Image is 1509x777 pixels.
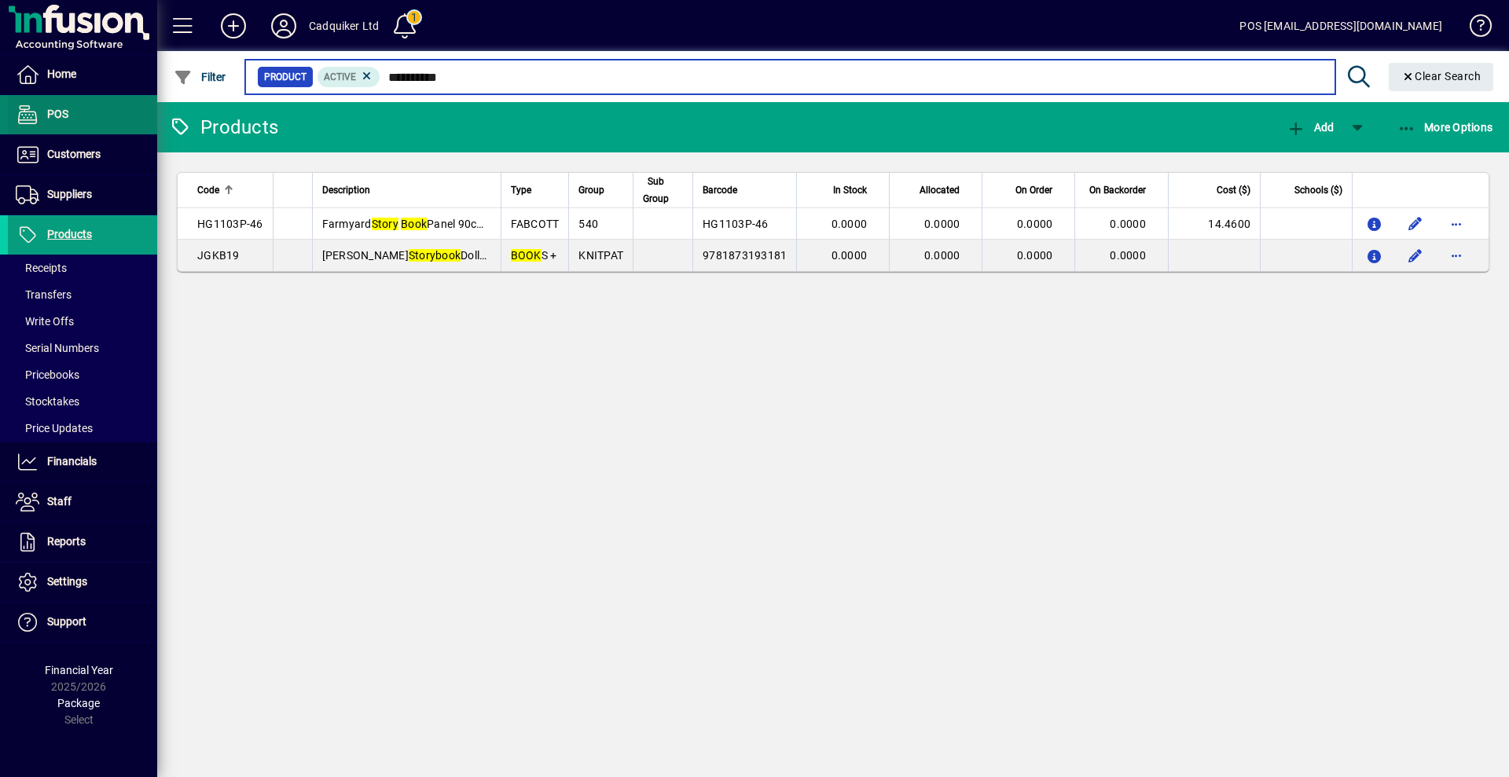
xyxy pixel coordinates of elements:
a: Settings [8,563,157,602]
span: Transfers [16,288,72,301]
a: Staff [8,482,157,522]
span: Allocated [920,181,960,199]
div: Products [169,115,278,140]
div: Description [322,181,491,199]
em: Story [372,218,398,230]
div: On Backorder [1085,181,1159,199]
span: 0.0000 [1017,218,1053,230]
span: HG1103P-46 [703,218,769,230]
button: Add [1283,113,1338,141]
span: 0.0000 [832,218,868,230]
span: Active [324,71,356,82]
span: Filter [174,71,226,83]
div: Group [578,181,623,199]
em: Story [409,249,435,262]
span: Group [578,181,604,199]
a: Support [8,603,157,642]
span: Farmyard Panel 90cm100% Cotton [322,218,552,230]
span: Customers [47,148,101,160]
span: KNITPAT [578,249,623,262]
span: 0.0000 [924,218,960,230]
span: POS [47,108,68,120]
span: More Options [1397,121,1493,134]
a: Financials [8,442,157,482]
a: Customers [8,135,157,174]
span: Stocktakes [16,395,79,408]
span: 9781873193181 [703,249,787,262]
button: Edit [1403,211,1428,236]
button: More options [1444,211,1469,236]
span: Sub Group [643,173,669,207]
button: More options [1444,243,1469,268]
mat-chip: Activation Status: Active [318,67,380,87]
span: Settings [47,575,87,588]
div: POS [EMAIL_ADDRESS][DOMAIN_NAME] [1239,13,1442,38]
span: 0.0000 [924,249,960,262]
button: Edit [1403,243,1428,268]
a: Stocktakes [8,388,157,415]
span: Financials [47,455,97,467]
span: Financial Year [45,664,113,676]
span: Suppliers [47,188,92,200]
span: Code [197,181,219,199]
span: Description [322,181,370,199]
div: Cadquiker Ltd [309,13,379,38]
span: Schools ($) [1294,181,1342,199]
span: [PERSON_NAME] Dolls 19 [322,249,501,262]
button: Clear [1389,63,1494,91]
span: Price Updates [16,422,93,434]
span: Product [264,69,307,85]
span: JGKB19 [197,249,240,262]
button: More Options [1393,113,1497,141]
span: Products [47,228,92,240]
a: Price Updates [8,415,157,442]
span: On Order [1015,181,1052,199]
div: Sub Group [643,173,683,207]
div: Type [511,181,560,199]
div: In Stock [806,181,881,199]
a: Knowledge Base [1458,3,1489,54]
a: Suppliers [8,175,157,214]
span: 0.0000 [1110,249,1146,262]
a: Transfers [8,281,157,308]
span: Cost ($) [1217,181,1250,199]
span: 0.0000 [1017,249,1053,262]
span: FABCOTT [511,218,560,230]
span: Write Offs [16,315,74,328]
a: POS [8,95,157,134]
span: 540 [578,218,598,230]
em: Book [401,218,427,230]
a: Write Offs [8,308,157,335]
em: book [435,249,461,262]
a: Receipts [8,255,157,281]
span: HG1103P-46 [197,218,263,230]
span: 0.0000 [832,249,868,262]
a: Serial Numbers [8,335,157,361]
a: Pricebooks [8,361,157,388]
em: BOOK [511,249,542,262]
span: Package [57,697,100,709]
span: Clear Search [1401,70,1481,82]
span: Staff [47,495,72,508]
td: 14.4600 [1168,208,1260,240]
span: Receipts [16,262,67,274]
span: Home [47,68,76,80]
span: S + [511,249,557,262]
span: Reports [47,535,86,548]
span: Type [511,181,531,199]
div: Allocated [899,181,974,199]
button: Add [208,12,259,40]
span: Add [1287,121,1334,134]
span: Pricebooks [16,368,79,381]
button: Filter [170,63,230,91]
a: Reports [8,522,157,562]
span: On Backorder [1089,181,1146,199]
span: Support [47,615,86,628]
div: Code [197,181,263,199]
span: Barcode [703,181,737,199]
div: Barcode [703,181,787,199]
span: 0.0000 [1110,218,1146,230]
a: Home [8,55,157,94]
span: In Stock [833,181,867,199]
span: Serial Numbers [16,342,99,354]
